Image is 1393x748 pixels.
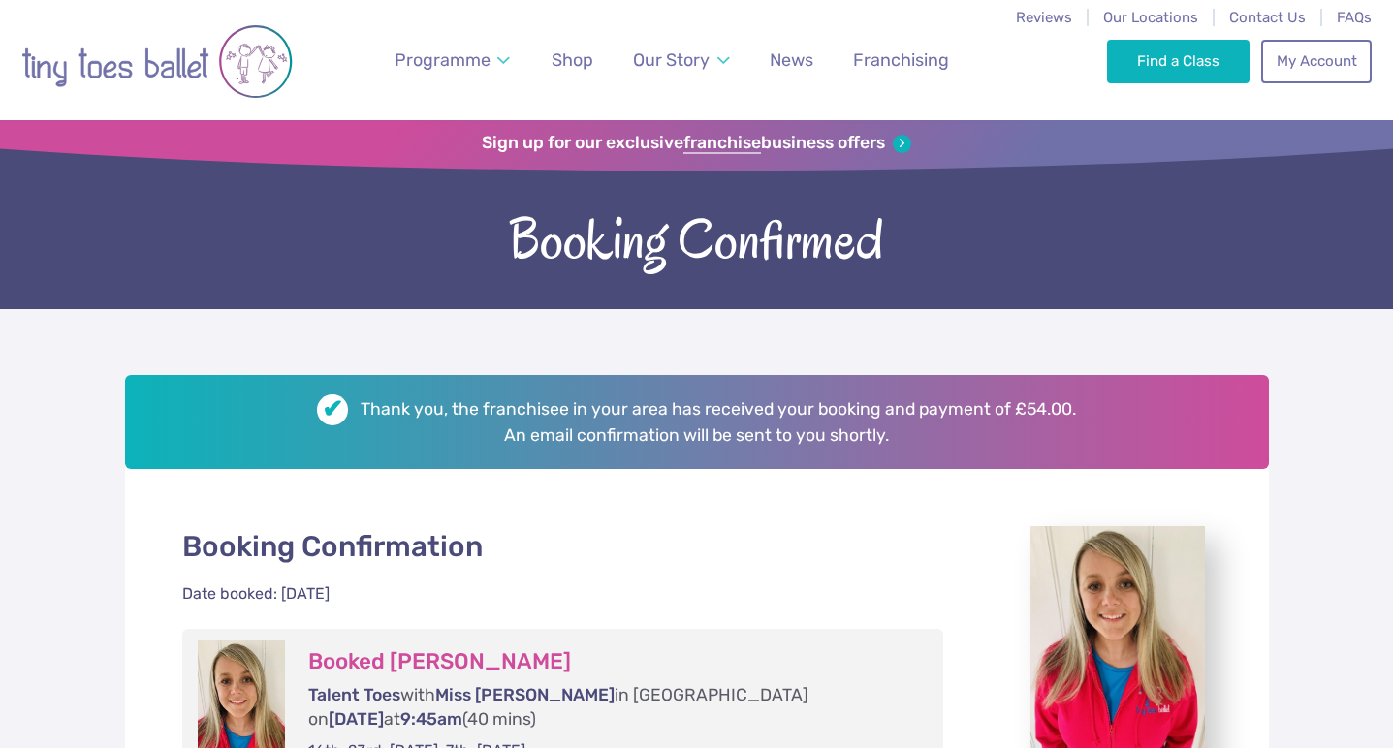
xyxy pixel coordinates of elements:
a: Find a Class [1107,40,1250,82]
img: tiny toes ballet [21,13,293,110]
span: Our Story [633,49,710,70]
span: News [770,49,813,70]
a: Sign up for our exclusivefranchisebusiness offers [482,133,911,154]
a: Our Locations [1103,9,1198,26]
h3: Booked [PERSON_NAME] [308,648,905,675]
a: Our Story [624,39,739,82]
a: Contact Us [1229,9,1306,26]
div: Date booked: [DATE] [182,583,330,605]
a: FAQs [1337,9,1372,26]
span: Talent Toes [308,685,400,704]
a: Shop [543,39,602,82]
a: Programme [386,39,520,82]
span: Miss [PERSON_NAME] [435,685,615,704]
p: Booking Confirmation [182,526,944,566]
h2: Thank you, the franchisee in your area has received your booking and payment of £54.00. An email ... [125,375,1269,469]
span: Programme [395,49,491,70]
span: [DATE] [329,709,384,729]
a: Franchising [844,39,958,82]
a: News [761,39,822,82]
span: Franchising [853,49,949,70]
span: 9:45am [400,709,462,729]
span: Shop [552,49,593,70]
strong: franchise [683,133,761,154]
a: Reviews [1016,9,1072,26]
a: My Account [1261,40,1372,82]
p: with in [GEOGRAPHIC_DATA] on at (40 mins) [308,683,905,731]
